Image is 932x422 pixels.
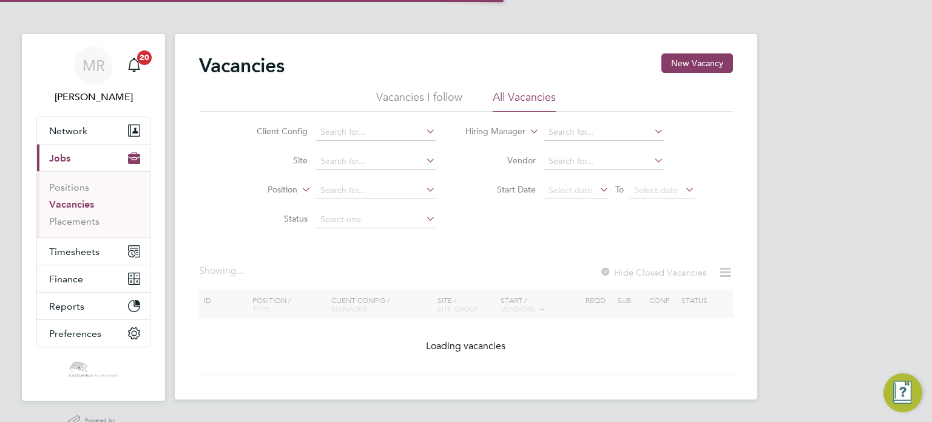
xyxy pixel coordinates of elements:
label: Site [238,155,308,166]
button: Engage Resource Center [883,373,922,412]
a: Go to home page [36,359,150,379]
button: Finance [37,265,150,292]
span: Finance [49,273,83,285]
div: Jobs [37,171,150,237]
button: Network [37,117,150,144]
span: To [612,182,627,197]
a: Placements [49,216,100,227]
input: Search for... [316,124,436,141]
div: Showing [199,265,246,277]
span: Mason Roberts [36,90,150,104]
img: castlefieldrecruitment-logo-retina.png [67,359,119,379]
button: Jobs [37,145,150,171]
a: 20 [122,46,146,85]
input: Select one [316,211,436,228]
label: Hiring Manager [456,126,525,138]
span: ... [237,265,244,277]
span: Network [49,125,87,137]
label: Status [238,213,308,224]
button: New Vacancy [661,53,733,73]
label: Hide Closed Vacancies [599,267,706,278]
a: Positions [49,182,89,193]
a: Vacancies [49,199,94,210]
label: Client Config [238,126,308,137]
button: Timesheets [37,238,150,265]
li: Vacancies I follow [376,90,462,112]
a: MR[PERSON_NAME] [36,46,150,104]
label: Start Date [466,184,536,195]
li: All Vacancies [493,90,556,112]
input: Search for... [316,153,436,170]
input: Search for... [316,182,436,199]
span: 20 [137,50,152,65]
button: Preferences [37,320,150,347]
label: Vendor [466,155,536,166]
span: Timesheets [49,246,100,257]
span: Select date [634,185,678,196]
nav: Main navigation [22,34,165,401]
span: Select date [549,185,592,196]
input: Search for... [544,153,664,170]
span: Preferences [49,328,101,339]
span: Jobs [49,152,70,164]
label: Position [228,184,297,196]
span: MR [83,58,105,73]
input: Search for... [544,124,664,141]
button: Reports [37,293,150,319]
span: Reports [49,301,84,312]
h2: Vacancies [199,53,285,78]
